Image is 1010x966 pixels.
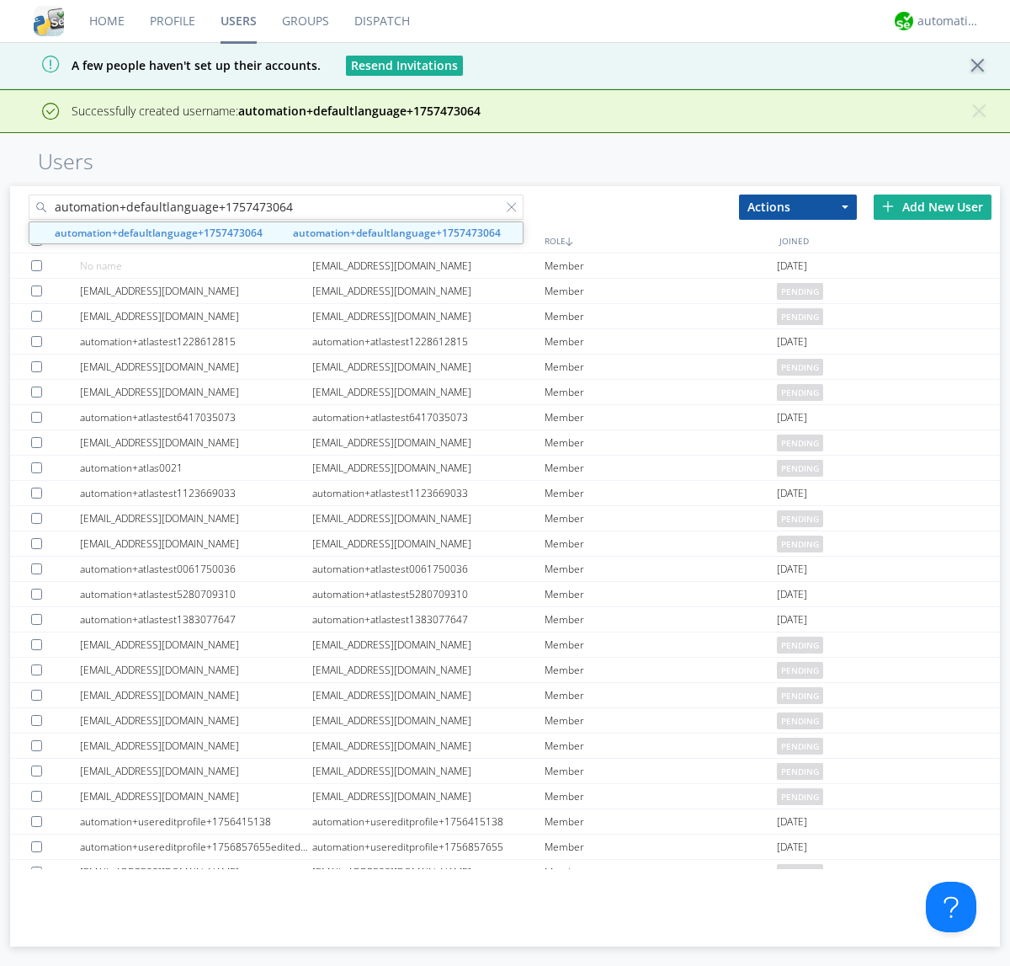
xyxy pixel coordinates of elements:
span: [DATE] [777,254,807,279]
div: ROLE [540,228,775,253]
div: Member [545,632,777,657]
a: automation+atlastest1383077647automation+atlastest1383077647Member[DATE] [10,607,1000,632]
span: pending [777,308,823,325]
div: automation+atlastest0061750036 [80,557,312,581]
div: automation+usereditprofile+1756857655editedautomation+usereditprofile+1756857655 [80,835,312,859]
div: automation+atlastest1228612815 [312,329,545,354]
span: pending [777,662,823,679]
div: [EMAIL_ADDRESS][DOMAIN_NAME] [312,380,545,404]
div: Member [545,809,777,834]
div: Member [545,329,777,354]
div: automation+atlas0021 [80,456,312,480]
div: Member [545,835,777,859]
a: [EMAIL_ADDRESS][DOMAIN_NAME][EMAIL_ADDRESS][DOMAIN_NAME]Memberpending [10,632,1000,658]
div: Member [545,607,777,632]
div: [EMAIL_ADDRESS][DOMAIN_NAME] [312,506,545,531]
a: automation+atlastest6417035073automation+atlastest6417035073Member[DATE] [10,405,1000,430]
img: plus.svg [882,200,894,212]
span: pending [777,738,823,755]
a: automation+atlastest5280709310automation+atlastest5280709310Member[DATE] [10,582,1000,607]
span: pending [777,712,823,729]
div: [EMAIL_ADDRESS][DOMAIN_NAME] [312,254,545,278]
div: Member [545,759,777,783]
a: [EMAIL_ADDRESS][DOMAIN_NAME][EMAIL_ADDRESS][DOMAIN_NAME]Memberpending [10,279,1000,304]
div: [EMAIL_ADDRESS][DOMAIN_NAME] [80,380,312,404]
div: [EMAIL_ADDRESS][DOMAIN_NAME] [80,279,312,303]
span: pending [777,283,823,300]
a: [EMAIL_ADDRESS][DOMAIN_NAME][EMAIL_ADDRESS][DOMAIN_NAME]Memberpending [10,430,1000,456]
div: Member [545,860,777,884]
a: [EMAIL_ADDRESS][DOMAIN_NAME][EMAIL_ADDRESS][DOMAIN_NAME]Memberpending [10,784,1000,809]
div: [EMAIL_ADDRESS][DOMAIN_NAME] [80,734,312,758]
strong: automation+defaultlanguage+1757473064 [238,103,481,119]
a: [EMAIL_ADDRESS][DOMAIN_NAME][EMAIL_ADDRESS][DOMAIN_NAME]Memberpending [10,759,1000,784]
span: [DATE] [777,835,807,860]
div: [EMAIL_ADDRESS][DOMAIN_NAME] [80,708,312,733]
a: [EMAIL_ADDRESS][DOMAIN_NAME][EMAIL_ADDRESS][DOMAIN_NAME]Memberpending [10,658,1000,683]
div: [EMAIL_ADDRESS][DOMAIN_NAME] [312,632,545,657]
span: [DATE] [777,329,807,355]
div: [EMAIL_ADDRESS][DOMAIN_NAME] [312,430,545,455]
div: [EMAIL_ADDRESS][DOMAIN_NAME] [80,658,312,682]
div: [EMAIL_ADDRESS][DOMAIN_NAME] [80,784,312,809]
div: [EMAIL_ADDRESS][DOMAIN_NAME] [80,304,312,328]
div: automation+atlastest1123669033 [312,481,545,505]
button: Resend Invitations [346,56,463,76]
input: Search users [29,195,524,220]
div: automation+atlastest1228612815 [80,329,312,354]
a: automation+atlastest1228612815automation+atlastest1228612815Member[DATE] [10,329,1000,355]
span: pending [777,384,823,401]
span: pending [777,536,823,552]
div: [EMAIL_ADDRESS][DOMAIN_NAME] [80,355,312,379]
div: automation+atlastest5280709310 [80,582,312,606]
div: [EMAIL_ADDRESS][DOMAIN_NAME] [80,759,312,783]
span: Successfully created username: [72,103,481,119]
a: [EMAIL_ADDRESS][DOMAIN_NAME][EMAIL_ADDRESS][DOMAIN_NAME]Memberpending [10,531,1000,557]
div: Member [545,658,777,682]
a: automation+atlastest0061750036automation+atlastest0061750036Member[DATE] [10,557,1000,582]
span: [DATE] [777,809,807,835]
div: [EMAIL_ADDRESS][DOMAIN_NAME] [312,279,545,303]
div: automation+atlastest5280709310 [312,582,545,606]
img: cddb5a64eb264b2086981ab96f4c1ba7 [34,6,64,36]
div: automation+atlastest1123669033 [80,481,312,505]
a: [EMAIL_ADDRESS][DOMAIN_NAME][EMAIL_ADDRESS][DOMAIN_NAME]Memberpending [10,683,1000,708]
div: automation+usereditprofile+1756415138 [80,809,312,834]
a: automation+atlastest1123669033automation+atlastest1123669033Member[DATE] [10,481,1000,506]
div: [EMAIL_ADDRESS][DOMAIN_NAME] [312,531,545,556]
div: Member [545,784,777,809]
div: JOINED [775,228,1010,253]
div: [EMAIL_ADDRESS][DOMAIN_NAME] [312,658,545,682]
div: [EMAIL_ADDRESS][DOMAIN_NAME] [312,456,545,480]
div: Member [545,380,777,404]
span: [DATE] [777,405,807,430]
iframe: Toggle Customer Support [926,882,976,932]
div: Member [545,734,777,758]
span: pending [777,510,823,527]
div: Member [545,582,777,606]
div: [EMAIL_ADDRESS][DOMAIN_NAME] [312,304,545,328]
a: [EMAIL_ADDRESS][DOMAIN_NAME][EMAIL_ADDRESS][DOMAIN_NAME]Memberpending [10,304,1000,329]
span: pending [777,864,823,881]
a: [EMAIL_ADDRESS][DOMAIN_NAME][EMAIL_ADDRESS][DOMAIN_NAME]Memberpending [10,355,1000,380]
div: automation+atlastest1383077647 [312,607,545,632]
button: Actions [739,195,857,220]
div: [EMAIL_ADDRESS][DOMAIN_NAME] [312,355,545,379]
div: automation+usereditprofile+1756415138 [312,809,545,834]
a: No name[EMAIL_ADDRESS][DOMAIN_NAME]Member[DATE] [10,254,1000,279]
a: [EMAIL_ADDRESS][DOMAIN_NAME][EMAIL_ADDRESS][DOMAIN_NAME]Memberpending [10,380,1000,405]
span: [DATE] [777,582,807,607]
span: [DATE] [777,481,807,506]
div: [EMAIL_ADDRESS][DOMAIN_NAME] [80,632,312,657]
span: pending [777,788,823,805]
a: automation+usereditprofile+1756857655editedautomation+usereditprofile+1756857655automation+usered... [10,835,1000,860]
span: pending [777,637,823,654]
div: Member [545,506,777,531]
div: Member [545,279,777,303]
div: [EMAIL_ADDRESS][DOMAIN_NAME] [80,683,312,707]
a: [EMAIL_ADDRESS][DOMAIN_NAME][EMAIL_ADDRESS][DOMAIN_NAME]Memberpending [10,734,1000,759]
span: [DATE] [777,557,807,582]
span: pending [777,359,823,376]
div: [EMAIL_ADDRESS][DOMAIN_NAME] [312,860,545,884]
span: pending [777,763,823,780]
